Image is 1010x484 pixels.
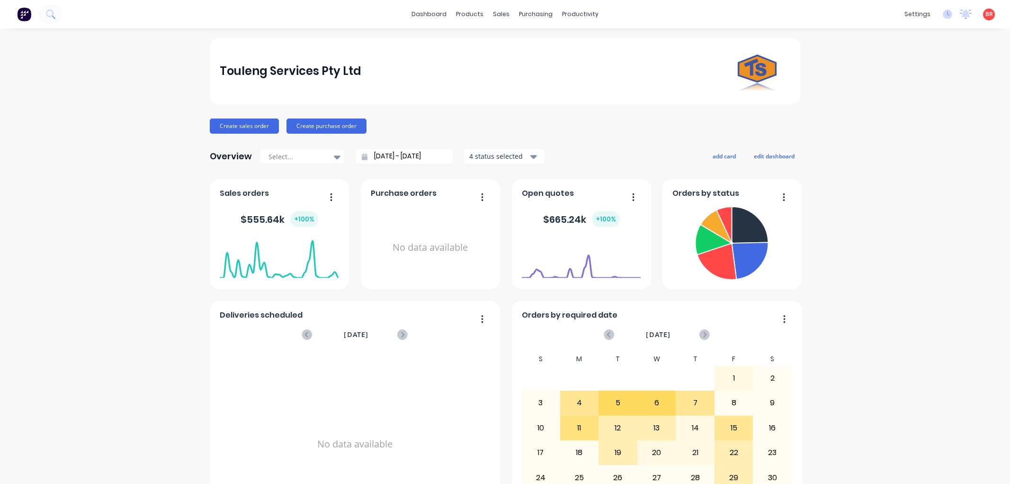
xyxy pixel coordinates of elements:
[985,10,993,18] span: BR
[488,7,514,21] div: sales
[522,441,560,465] div: 17
[715,366,753,390] div: 1
[599,391,637,415] div: 5
[676,391,714,415] div: 7
[753,391,791,415] div: 9
[451,7,488,21] div: products
[522,416,560,440] div: 10
[521,352,560,366] div: S
[599,441,637,465] div: 19
[715,441,753,465] div: 22
[220,188,269,199] span: Sales orders
[514,7,557,21] div: purchasing
[753,366,791,390] div: 2
[557,7,603,21] div: productivity
[592,211,620,227] div: + 100 %
[210,147,252,166] div: Overview
[522,310,617,321] span: Orders by required date
[561,416,599,440] div: 11
[706,150,742,162] button: add card
[637,352,676,366] div: W
[241,211,318,227] div: $ 555.64k
[286,119,366,134] button: Create purchase order
[290,211,318,227] div: + 100 %
[560,352,599,366] div: M
[561,441,599,465] div: 18
[469,151,529,161] div: 4 status selected
[464,149,545,164] button: 4 status selected
[715,391,753,415] div: 8
[371,188,437,199] span: Purchase orders
[522,391,560,415] div: 3
[599,352,637,366] div: T
[676,416,714,440] div: 14
[753,441,791,465] div: 23
[676,441,714,465] div: 21
[210,119,279,134] button: Create sales order
[561,391,599,415] div: 4
[748,150,801,162] button: edit dashboard
[646,329,670,340] span: [DATE]
[638,416,676,440] div: 13
[344,329,368,340] span: [DATE]
[753,416,791,440] div: 16
[220,62,361,81] div: Touleng Services Pty Ltd
[638,441,676,465] div: 20
[220,310,303,321] span: Deliveries scheduled
[672,188,739,199] span: Orders by status
[638,391,676,415] div: 6
[522,188,574,199] span: Open quotes
[407,7,451,21] a: dashboard
[599,416,637,440] div: 12
[900,7,935,21] div: settings
[676,352,715,366] div: T
[715,416,753,440] div: 15
[753,352,792,366] div: S
[17,7,31,21] img: Factory
[371,203,490,292] div: No data available
[543,211,620,227] div: $ 665.24k
[724,38,790,104] img: Touleng Services Pty Ltd
[715,352,753,366] div: F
